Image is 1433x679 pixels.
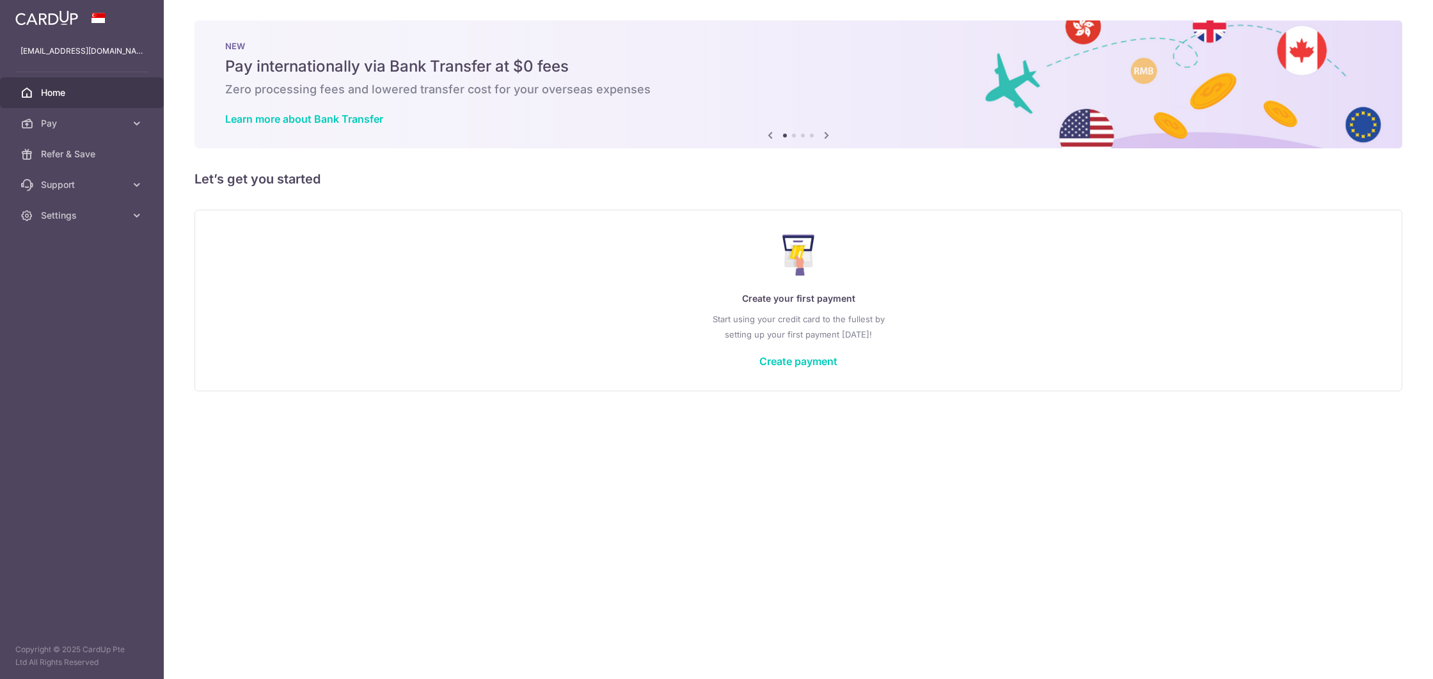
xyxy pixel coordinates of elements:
[41,209,125,222] span: Settings
[221,311,1376,342] p: Start using your credit card to the fullest by setting up your first payment [DATE]!
[15,10,78,26] img: CardUp
[225,113,383,125] a: Learn more about Bank Transfer
[194,169,1402,189] h5: Let’s get you started
[41,148,125,160] span: Refer & Save
[194,20,1402,148] img: Bank transfer banner
[225,82,1372,97] h6: Zero processing fees and lowered transfer cost for your overseas expenses
[221,291,1376,306] p: Create your first payment
[759,355,837,368] a: Create payment
[225,56,1372,77] h5: Pay internationally via Bank Transfer at $0 fees
[782,235,815,276] img: Make Payment
[225,41,1372,51] p: NEW
[41,117,125,130] span: Pay
[41,86,125,99] span: Home
[41,178,125,191] span: Support
[20,45,143,58] p: [EMAIL_ADDRESS][DOMAIN_NAME]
